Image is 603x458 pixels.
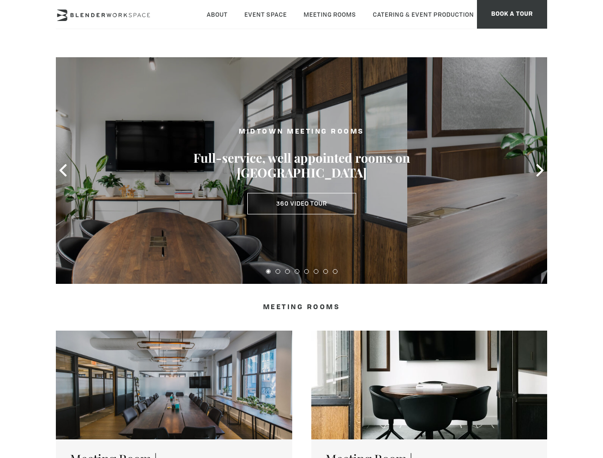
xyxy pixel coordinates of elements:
iframe: Chat Widget [431,336,603,458]
h4: Meeting Rooms [104,303,499,312]
a: 360 Video Tour [247,193,356,215]
h2: MIDTOWN MEETING ROOMS [192,126,412,138]
h3: Full-service, well appointed rooms on [GEOGRAPHIC_DATA] [192,151,412,180]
